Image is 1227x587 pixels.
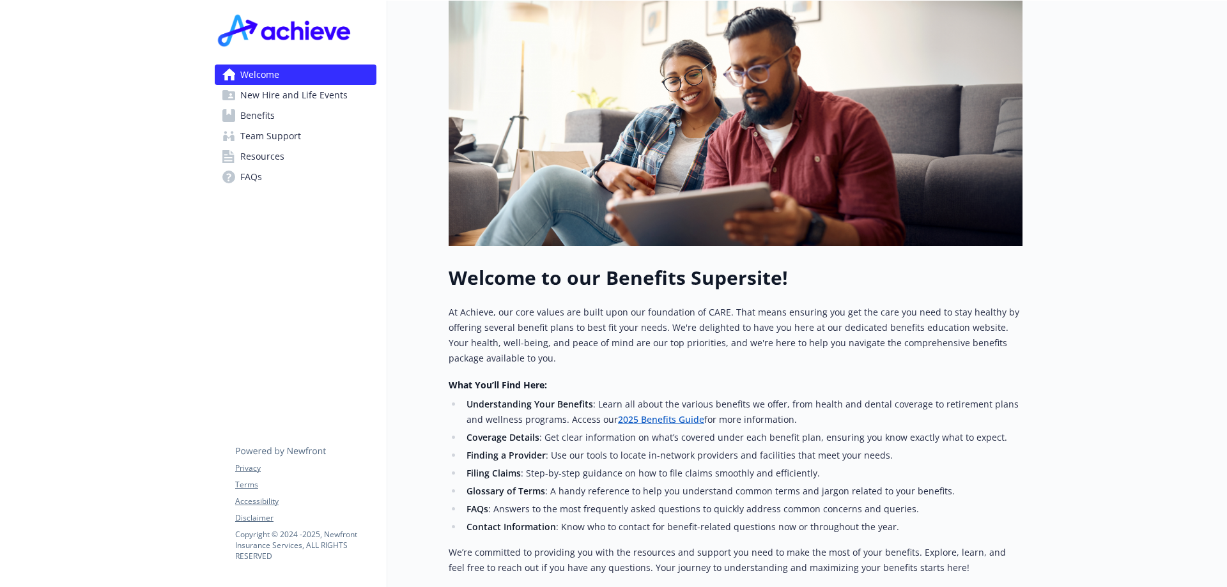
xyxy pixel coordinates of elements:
span: Welcome [240,65,279,85]
a: Team Support [215,126,376,146]
span: Resources [240,146,284,167]
strong: Contact Information [467,521,556,533]
a: FAQs [215,167,376,187]
a: 2025 Benefits Guide [618,413,704,425]
p: Copyright © 2024 - 2025 , Newfront Insurance Services, ALL RIGHTS RESERVED [235,529,376,561]
strong: Filing Claims [467,467,521,479]
strong: What You’ll Find Here: [449,379,547,391]
strong: FAQs [467,503,488,515]
a: New Hire and Life Events [215,85,376,105]
a: Resources [215,146,376,167]
p: We’re committed to providing you with the resources and support you need to make the most of your... [449,545,1022,576]
a: Accessibility [235,496,376,507]
span: Team Support [240,126,301,146]
a: Benefits [215,105,376,126]
span: Benefits [240,105,275,126]
strong: Understanding Your Benefits [467,398,593,410]
li: : Get clear information on what’s covered under each benefit plan, ensuring you know exactly what... [463,430,1022,445]
a: Terms [235,479,376,491]
strong: Finding a Provider [467,449,546,461]
li: : Answers to the most frequently asked questions to quickly address common concerns and queries. [463,501,1022,517]
strong: Glossary of Terms [467,485,545,497]
span: FAQs [240,167,262,187]
li: : Use our tools to locate in-network providers and facilities that meet your needs. [463,448,1022,463]
p: At Achieve, our core values are built upon our foundation of CARE. That means ensuring you get th... [449,305,1022,366]
li: : A handy reference to help you understand common terms and jargon related to your benefits. [463,484,1022,499]
strong: Coverage Details [467,431,539,443]
li: : Step-by-step guidance on how to file claims smoothly and efficiently. [463,466,1022,481]
li: : Learn all about the various benefits we offer, from health and dental coverage to retirement pl... [463,397,1022,427]
h1: Welcome to our Benefits Supersite! [449,266,1022,289]
span: New Hire and Life Events [240,85,348,105]
a: Welcome [215,65,376,85]
li: : Know who to contact for benefit-related questions now or throughout the year. [463,519,1022,535]
a: Privacy [235,462,376,474]
a: Disclaimer [235,512,376,524]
